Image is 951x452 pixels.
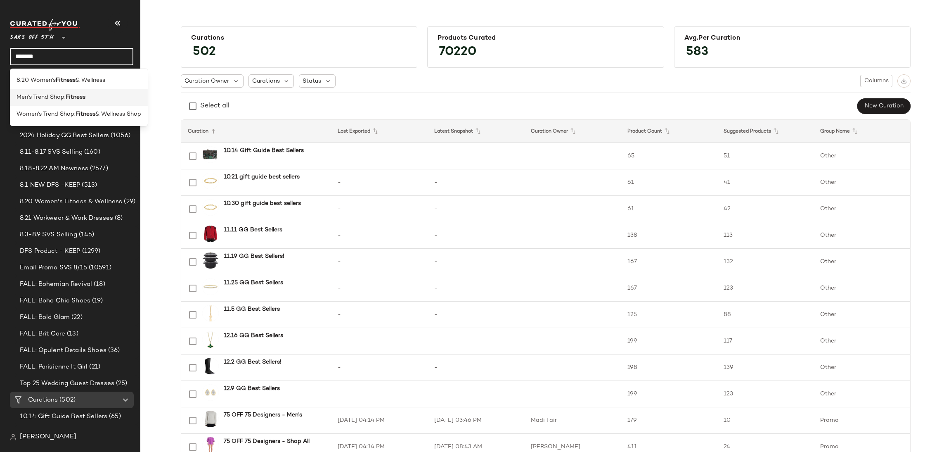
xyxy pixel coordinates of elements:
[185,77,229,86] span: Curation Owner
[224,173,300,181] b: 10.21 gift guide best sellers
[202,173,219,189] img: 0400020511441
[428,302,524,328] td: -
[331,169,428,196] td: -
[202,226,219,242] img: 0400021706866_RED
[20,412,107,421] span: 10.14 Gift Guide Best Sellers
[331,222,428,249] td: -
[224,331,283,340] b: 12.16 GG Best Sellers
[76,76,105,85] span: & Wellness
[621,222,717,249] td: 138
[621,120,717,143] th: Product Count
[20,329,65,339] span: FALL: Brit Core
[717,249,814,275] td: 132
[621,249,717,275] td: 167
[20,313,70,322] span: FALL: Bold Glam
[814,222,910,249] td: Other
[621,143,717,169] td: 65
[202,146,219,163] img: 0400021188121
[438,34,653,42] div: Products Curated
[857,98,911,114] button: New Curation
[90,296,103,306] span: (19)
[864,103,904,109] span: New Curation
[56,76,76,85] b: Fitness
[621,169,717,196] td: 61
[10,19,80,31] img: cfy_white_logo.C9jOOHJF.svg
[20,181,80,190] span: 8.1 NEW DFS -KEEP
[106,346,120,355] span: (36)
[717,222,814,249] td: 113
[814,143,910,169] td: Other
[678,37,717,67] span: 583
[202,252,219,269] img: 0400017819524
[428,275,524,302] td: -
[20,131,109,140] span: 2024 Holiday GG Best Sellers
[717,120,814,143] th: Suggested Products
[20,263,87,273] span: Email Promo SVS 8/15
[28,395,58,405] span: Curations
[331,275,428,302] td: -
[224,146,304,155] b: 10.14 Gift Guide Best Sellers
[109,131,130,140] span: (1056)
[224,437,310,446] b: 75 OFF 75 Designers - Shop All
[428,407,524,434] td: [DATE] 03:46 PM
[224,252,284,261] b: 11.19 GG Best Sellers!
[717,381,814,407] td: 123
[20,296,90,306] span: FALL: Boho Chic Shoes
[20,147,83,157] span: 8.11-8.17 SVS Selling
[901,78,907,84] img: svg%3e
[717,354,814,381] td: 139
[428,381,524,407] td: -
[20,379,114,388] span: Top 25 Wedding Guest Dresses
[621,354,717,381] td: 198
[202,331,219,348] img: 0400019529111
[524,120,621,143] th: Curation Owner
[524,407,621,434] td: Madi Fair
[87,263,111,273] span: (10591)
[202,411,219,427] img: 0400022500702_IVORY
[331,328,428,354] td: -
[20,164,88,174] span: 8.18-8.22 AM Newness
[621,302,717,328] td: 125
[202,358,219,374] img: 0400022261493
[428,120,524,143] th: Latest Snapshot
[431,37,485,67] span: 70220
[202,305,219,321] img: 0400021407369
[77,230,95,240] span: (145)
[185,37,224,67] span: 502
[66,93,85,102] b: Fitness
[20,362,88,372] span: FALL: Parisienne It Girl
[20,197,122,207] span: 8.20 Women's Fitness & Wellness
[814,354,910,381] td: Other
[224,199,301,208] b: 10.30 gift guide best sellers
[80,247,101,256] span: (1299)
[70,313,83,322] span: (22)
[621,328,717,354] td: 199
[20,214,113,223] span: 8.21 Workwear & Work Dresses
[428,196,524,222] td: -
[331,302,428,328] td: -
[860,75,892,87] button: Columns
[17,110,76,119] span: Women's Trend Shop:
[621,196,717,222] td: 61
[20,432,76,442] span: [PERSON_NAME]
[814,249,910,275] td: Other
[717,302,814,328] td: 88
[20,230,77,240] span: 8.3-8.9 SVS Selling
[65,329,78,339] span: (13)
[107,412,121,421] span: (65)
[814,328,910,354] td: Other
[10,434,17,440] img: svg%3e
[20,280,92,289] span: FALL: Bohemian Revival
[202,384,219,401] img: 0400022192157
[331,249,428,275] td: -
[684,34,900,42] div: Avg.per Curation
[83,147,100,157] span: (160)
[252,77,280,86] span: Curations
[814,302,910,328] td: Other
[428,222,524,249] td: -
[331,381,428,407] td: -
[10,28,54,43] span: Saks OFF 5TH
[428,143,524,169] td: -
[20,428,103,438] span: 10.21 gift guide best sellers
[814,407,910,434] td: Promo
